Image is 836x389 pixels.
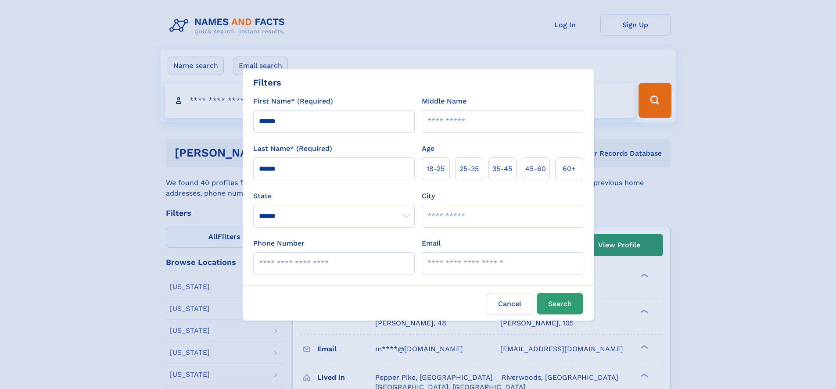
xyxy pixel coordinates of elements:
[525,164,546,174] span: 45‑60
[422,143,434,154] label: Age
[253,96,333,107] label: First Name* (Required)
[253,143,332,154] label: Last Name* (Required)
[427,164,445,174] span: 18‑25
[422,191,435,201] label: City
[253,76,281,89] div: Filters
[537,293,583,314] button: Search
[253,238,305,249] label: Phone Number
[563,164,576,174] span: 60+
[253,191,415,201] label: State
[459,164,479,174] span: 25‑35
[492,164,512,174] span: 35‑45
[422,96,466,107] label: Middle Name
[422,238,441,249] label: Email
[487,293,533,314] label: Cancel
